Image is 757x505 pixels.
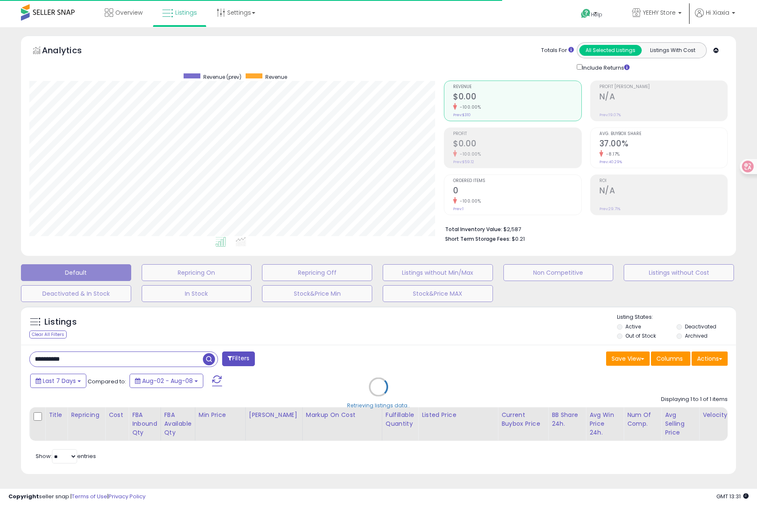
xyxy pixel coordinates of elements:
[142,285,252,302] button: In Stock
[42,44,98,58] h5: Analytics
[445,224,721,234] li: $2,587
[8,492,39,500] strong: Copyright
[21,264,131,281] button: Default
[706,8,729,17] span: Hi Xiaxia
[599,139,727,150] h2: 37.00%
[457,198,481,204] small: -100.00%
[453,139,581,150] h2: $0.00
[8,493,145,501] div: seller snap | |
[624,264,734,281] button: Listings without Cost
[603,151,620,157] small: -8.17%
[72,492,107,500] a: Terms of Use
[453,112,471,117] small: Prev: $310
[262,264,372,281] button: Repricing Off
[142,264,252,281] button: Repricing On
[579,45,642,56] button: All Selected Listings
[591,11,602,18] span: Help
[445,226,502,233] b: Total Inventory Value:
[599,186,727,197] h2: N/A
[453,186,581,197] h2: 0
[641,45,704,56] button: Listings With Cost
[599,159,622,164] small: Prev: 40.29%
[457,104,481,110] small: -100.00%
[383,285,493,302] button: Stock&Price MAX
[347,401,410,409] div: Retrieving listings data..
[643,8,676,17] span: YEEHY Store
[599,206,620,211] small: Prev: 29.71%
[115,8,143,17] span: Overview
[599,112,621,117] small: Prev: 19.07%
[453,159,474,164] small: Prev: $59.12
[21,285,131,302] button: Deactivated & In Stock
[453,92,581,103] h2: $0.00
[503,264,614,281] button: Non Competitive
[599,179,727,183] span: ROI
[203,73,241,81] span: Revenue (prev)
[453,179,581,183] span: Ordered Items
[695,8,735,27] a: Hi Xiaxia
[599,85,727,89] span: Profit [PERSON_NAME]
[599,132,727,136] span: Avg. Buybox Share
[716,492,749,500] span: 2025-08-17 13:31 GMT
[457,151,481,157] small: -100.00%
[262,285,372,302] button: Stock&Price Min
[570,62,640,72] div: Include Returns
[109,492,145,500] a: Privacy Policy
[453,132,581,136] span: Profit
[383,264,493,281] button: Listings without Min/Max
[581,8,591,19] i: Get Help
[599,92,727,103] h2: N/A
[175,8,197,17] span: Listings
[445,235,511,242] b: Short Term Storage Fees:
[512,235,525,243] span: $0.21
[541,47,574,55] div: Totals For
[453,85,581,89] span: Revenue
[265,73,287,81] span: Revenue
[574,2,619,27] a: Help
[453,206,464,211] small: Prev: 1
